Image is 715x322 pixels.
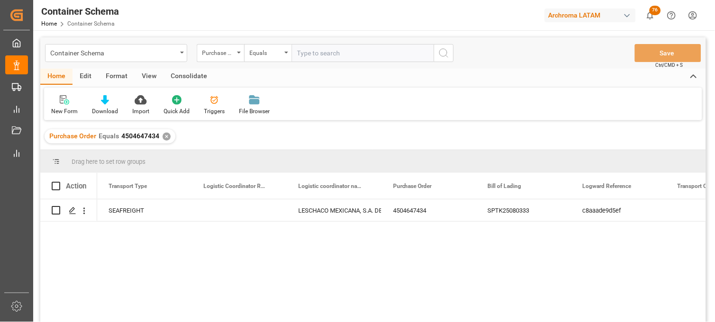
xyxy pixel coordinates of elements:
[477,199,571,221] div: SPTK25080333
[244,44,292,62] button: open menu
[545,6,640,24] button: Archroma LATAM
[393,183,432,189] span: Purchase Order
[545,9,636,22] div: Archroma LATAM
[382,199,477,221] div: 4504647434
[292,44,434,62] input: Type to search
[164,69,214,85] div: Consolidate
[661,5,682,26] button: Help Center
[249,46,282,57] div: Equals
[40,199,97,222] div: Press SPACE to select this row.
[203,183,267,189] span: Logistic Coordinator Reference Number
[163,133,171,141] div: ✕
[298,183,362,189] span: Logistic coordinator name
[45,44,187,62] button: open menu
[50,46,177,58] div: Container Schema
[41,4,119,18] div: Container Schema
[164,107,190,116] div: Quick Add
[132,107,149,116] div: Import
[488,183,522,189] span: Bill of Lading
[92,107,118,116] div: Download
[298,200,370,222] div: LESCHACO MEXICANA, S.A. DE C.V.
[97,199,192,221] div: SEAFREIGHT
[41,20,57,27] a: Home
[109,183,147,189] span: Transport Type
[73,69,99,85] div: Edit
[121,132,159,140] span: 4504647434
[635,44,701,62] button: Save
[40,69,73,85] div: Home
[640,5,661,26] button: show 76 new notifications
[239,107,270,116] div: File Browser
[72,158,146,165] span: Drag here to set row groups
[99,132,119,140] span: Equals
[583,183,632,189] span: Logward Reference
[99,69,135,85] div: Format
[202,46,234,57] div: Purchase Order
[49,132,96,140] span: Purchase Order
[650,6,661,15] span: 76
[197,44,244,62] button: open menu
[66,182,86,190] div: Action
[656,62,683,69] span: Ctrl/CMD + S
[135,69,164,85] div: View
[51,107,78,116] div: New Form
[434,44,454,62] button: search button
[571,199,666,221] div: c8aaade9d5ef
[204,107,225,116] div: Triggers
